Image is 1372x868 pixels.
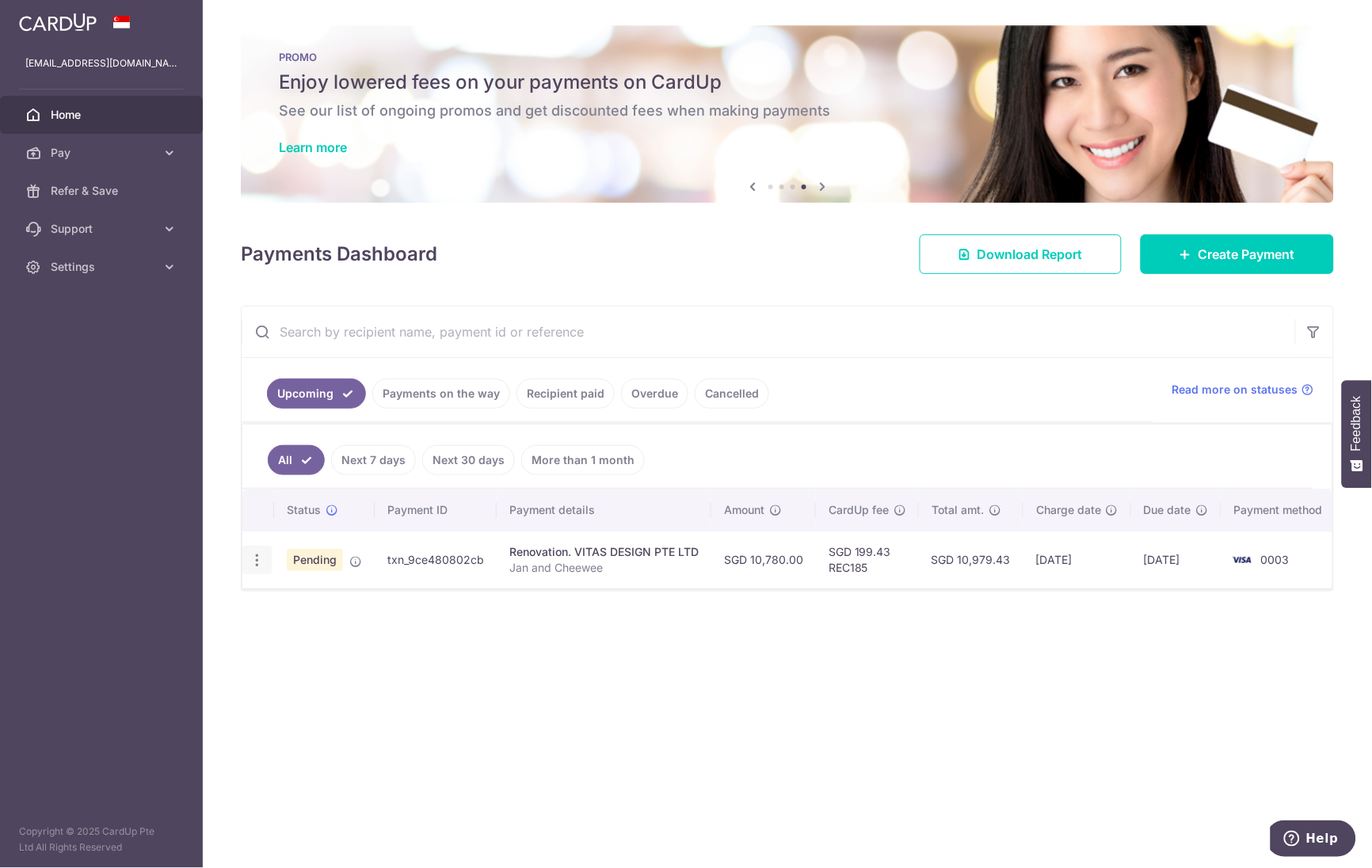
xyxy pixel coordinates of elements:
[1226,550,1258,569] img: Bank Card
[695,379,769,409] a: Cancelled
[920,234,1122,274] a: Download Report
[25,55,177,71] p: [EMAIL_ADDRESS][DOMAIN_NAME]
[1261,553,1290,566] span: 0003
[1131,531,1221,588] td: [DATE]
[241,25,1334,203] img: Latest Promos banner
[375,489,497,531] th: Payment ID
[1141,234,1334,274] a: Create Payment
[1271,820,1356,860] iframe: Opens a widget where you can find more information
[509,544,699,560] div: Renovation. VITAS DESIGN PTE LTD
[829,502,889,518] span: CardUp fee
[279,101,1296,120] h6: See our list of ongoing promos and get discounted fees when making payments
[1036,502,1101,518] span: Charge date
[287,549,343,571] span: Pending
[279,70,1296,95] h5: Enjoy lowered fees on your payments on CardUp
[1350,396,1364,451] span: Feedback
[372,379,510,409] a: Payments on the way
[1172,382,1314,398] a: Read more on statuses
[331,445,416,475] a: Next 7 days
[816,531,919,588] td: SGD 199.43 REC185
[521,445,645,475] a: More than 1 month
[919,531,1023,588] td: SGD 10,979.43
[621,379,688,409] a: Overdue
[268,445,325,475] a: All
[516,379,615,409] a: Recipient paid
[51,107,155,123] span: Home
[51,259,155,275] span: Settings
[1172,382,1298,398] span: Read more on statuses
[375,531,497,588] td: txn_9ce480802cb
[242,306,1295,357] input: Search by recipient name, payment id or reference
[724,502,764,518] span: Amount
[51,145,155,161] span: Pay
[51,183,155,199] span: Refer & Save
[978,245,1083,264] span: Download Report
[932,502,984,518] span: Total amt.
[1342,380,1372,488] button: Feedback - Show survey
[267,379,366,409] a: Upcoming
[1199,245,1295,264] span: Create Payment
[509,560,699,576] p: Jan and Cheewee
[19,13,97,32] img: CardUp
[1221,489,1342,531] th: Payment method
[279,139,347,155] a: Learn more
[279,51,1296,63] p: PROMO
[1023,531,1131,588] td: [DATE]
[241,240,437,268] h4: Payments Dashboard
[51,221,155,237] span: Support
[497,489,711,531] th: Payment details
[1144,502,1191,518] span: Due date
[422,445,515,475] a: Next 30 days
[287,502,321,518] span: Status
[711,531,816,588] td: SGD 10,780.00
